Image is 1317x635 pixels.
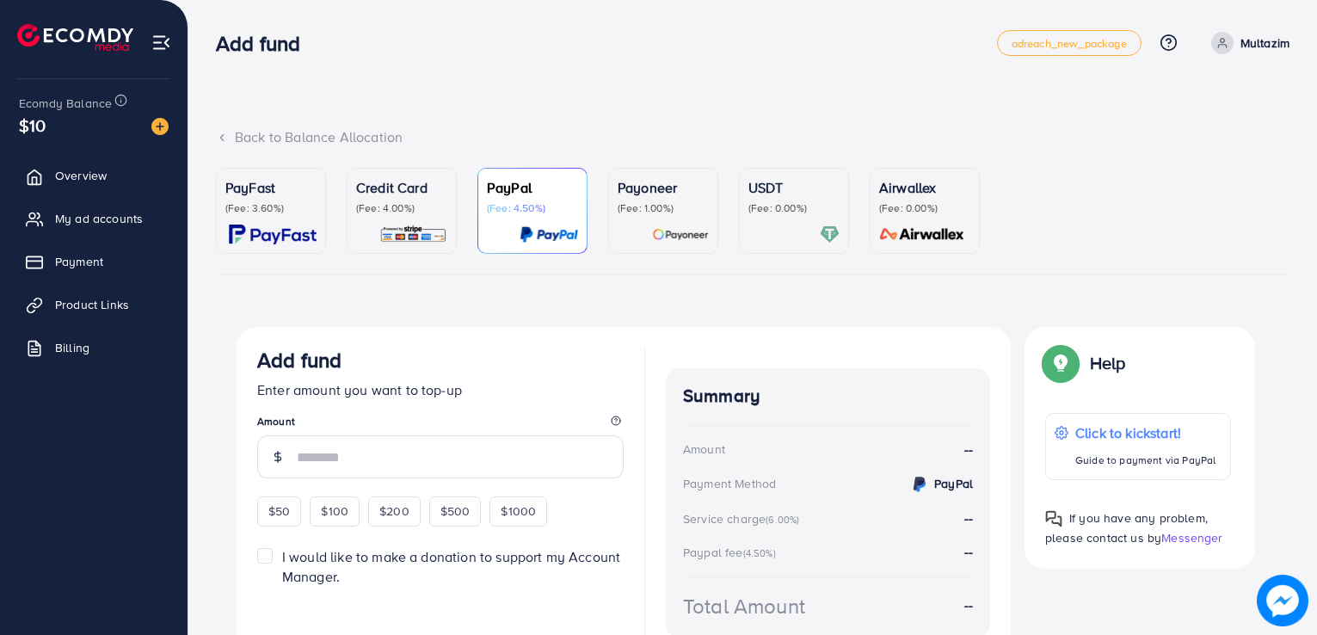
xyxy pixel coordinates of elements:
strong: PayPal [934,475,973,492]
img: menu [151,33,171,52]
div: Payment Method [683,475,776,492]
p: Multazim [1240,33,1289,53]
img: card [652,225,709,244]
strong: -- [964,509,973,527]
span: $50 [268,502,290,520]
img: image [1257,575,1308,626]
a: Billing [13,330,175,365]
p: PayPal [487,177,578,198]
div: Amount [683,441,725,458]
p: (Fee: 3.60%) [225,201,317,215]
span: $1000 [501,502,536,520]
p: (Fee: 1.00%) [618,201,709,215]
p: USDT [748,177,840,198]
p: PayFast [225,177,317,198]
span: $100 [321,502,348,520]
small: (4.50%) [743,546,776,560]
p: Credit Card [356,177,447,198]
strong: -- [964,440,973,459]
h3: Add fund [257,348,342,373]
img: credit [909,474,930,495]
div: Service charge [683,510,804,527]
span: Payment [55,253,103,270]
span: Overview [55,167,107,184]
a: Multazim [1204,32,1289,54]
span: $500 [440,502,471,520]
img: card [379,225,447,244]
p: Guide to payment via PayPal [1075,450,1215,471]
a: Product Links [13,287,175,322]
h3: Add fund [216,31,314,56]
span: Billing [55,339,89,356]
p: (Fee: 4.00%) [356,201,447,215]
img: Popup guide [1045,510,1062,527]
a: Overview [13,158,175,193]
span: $200 [379,502,409,520]
div: Back to Balance Allocation [216,127,1289,147]
strong: -- [964,595,973,615]
span: adreach_new_package [1012,38,1127,49]
span: If you have any problem, please contact us by [1045,509,1208,546]
p: Help [1090,353,1126,373]
p: Enter amount you want to top-up [257,379,624,400]
div: Paypal fee [683,544,781,561]
span: I would like to make a donation to support my Account Manager. [282,547,620,586]
span: My ad accounts [55,210,143,227]
p: (Fee: 4.50%) [487,201,578,215]
span: $10 [19,113,46,138]
img: logo [17,24,133,51]
p: (Fee: 0.00%) [748,201,840,215]
img: card [520,225,578,244]
p: (Fee: 0.00%) [879,201,970,215]
legend: Amount [257,414,624,435]
img: card [820,225,840,244]
img: card [229,225,317,244]
strong: -- [964,542,973,561]
a: adreach_new_package [997,30,1142,56]
a: Payment [13,244,175,279]
p: Airwallex [879,177,970,198]
p: Click to kickstart! [1075,422,1215,443]
img: image [151,118,169,135]
span: Product Links [55,296,129,313]
img: card [874,225,970,244]
div: Total Amount [683,591,805,621]
a: My ad accounts [13,201,175,236]
h4: Summary [683,385,973,407]
small: (6.00%) [766,513,799,527]
p: Payoneer [618,177,709,198]
img: Popup guide [1045,348,1076,379]
span: Messenger [1161,529,1222,546]
span: Ecomdy Balance [19,95,112,112]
